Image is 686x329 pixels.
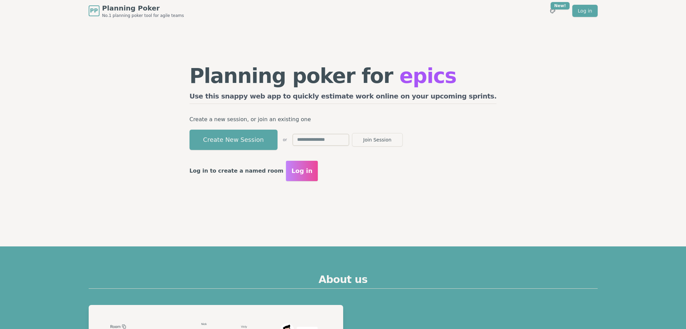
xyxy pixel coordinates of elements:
[89,3,184,18] a: PPPlanning PokerNo.1 planning poker tool for agile teams
[89,273,598,289] h2: About us
[102,3,184,13] span: Planning Poker
[572,5,597,17] a: Log in
[90,7,98,15] span: PP
[190,130,278,150] button: Create New Session
[399,64,456,88] span: epics
[291,166,312,176] span: Log in
[352,133,403,147] button: Join Session
[102,13,184,18] span: No.1 planning poker tool for agile teams
[190,91,497,104] h2: Use this snappy web app to quickly estimate work online on your upcoming sprints.
[190,115,497,124] p: Create a new session, or join an existing one
[551,2,570,9] div: New!
[190,66,497,86] h1: Planning poker for
[283,137,287,142] span: or
[190,166,284,176] p: Log in to create a named room
[547,5,559,17] button: New!
[286,161,318,181] button: Log in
